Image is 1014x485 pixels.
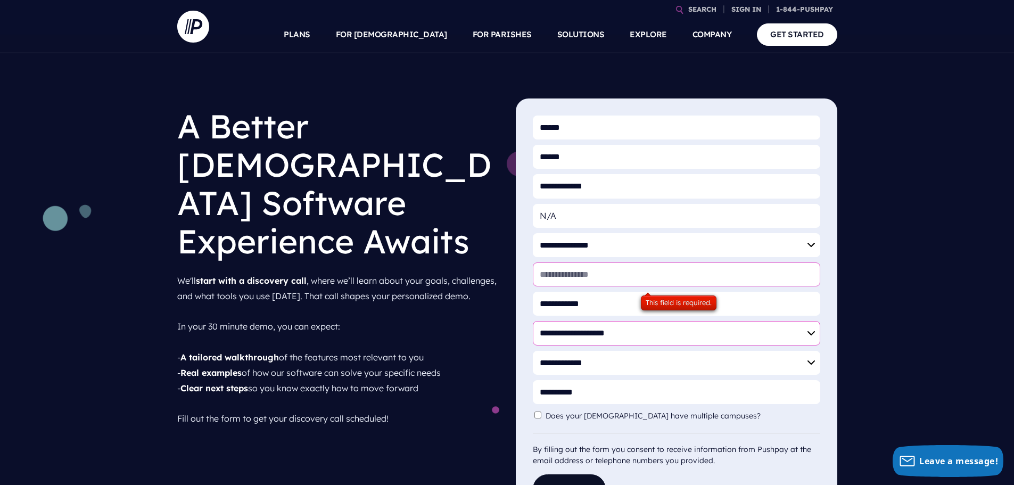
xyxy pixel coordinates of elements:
a: FOR PARISHES [473,16,532,53]
strong: Clear next steps [180,383,248,393]
div: By filling out the form you consent to receive information from Pushpay at the email address or t... [533,433,820,466]
a: SOLUTIONS [557,16,605,53]
span: Leave a message! [919,455,998,467]
input: Organization Name [533,204,820,228]
h1: A Better [DEMOGRAPHIC_DATA] Software Experience Awaits [177,98,499,269]
a: EXPLORE [630,16,667,53]
a: COMPANY [693,16,732,53]
a: PLANS [284,16,310,53]
strong: Real examples [180,367,242,378]
div: This field is required. [641,295,716,310]
strong: A tailored walkthrough [180,352,279,363]
label: Does your [DEMOGRAPHIC_DATA] have multiple campuses? [546,412,766,421]
a: FOR [DEMOGRAPHIC_DATA] [336,16,447,53]
p: We'll , where we’ll learn about your goals, challenges, and what tools you use [DATE]. That call ... [177,269,499,431]
a: GET STARTED [757,23,837,45]
strong: start with a discovery call [196,275,307,286]
button: Leave a message! [893,445,1003,477]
